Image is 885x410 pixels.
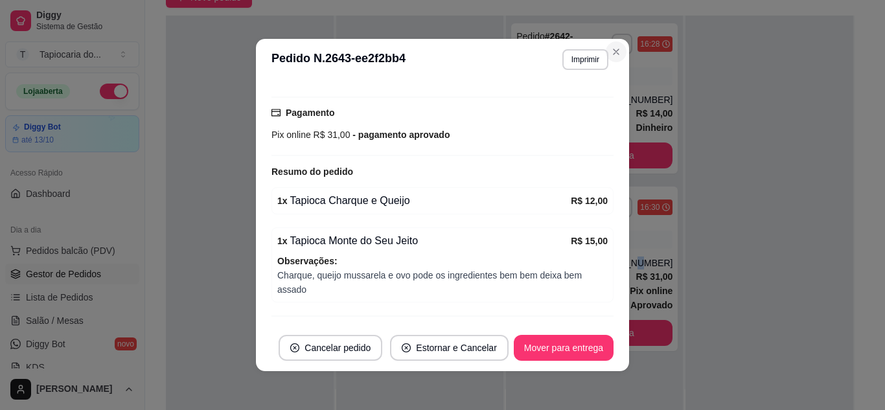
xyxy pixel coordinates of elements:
span: close-circle [402,343,411,352]
button: Mover para entrega [514,335,614,361]
strong: R$ 15,00 [571,236,608,246]
span: Charque, queijo mussarela e ovo pode os ingredientes bem bem deixa bem assado [277,268,608,297]
button: close-circleEstornar e Cancelar [390,335,509,361]
button: close-circleCancelar pedido [279,335,382,361]
strong: Pagamento [286,108,334,118]
strong: 1 x [277,196,288,206]
span: R$ 31,00 [311,130,351,140]
button: Imprimir [562,49,608,70]
div: Tapioca Monte do Seu Jeito [277,233,571,249]
button: Close [606,41,626,62]
strong: 1 x [277,236,288,246]
span: Pix online [271,130,311,140]
h3: Pedido N. 2643-ee2f2bb4 [271,49,406,70]
span: credit-card [271,108,281,117]
strong: Resumo do pedido [271,166,353,177]
strong: R$ 12,00 [571,196,608,206]
span: close-circle [290,343,299,352]
strong: Observações: [277,256,338,266]
span: - pagamento aprovado [350,130,450,140]
div: Tapioca Charque e Queijo [277,193,571,209]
